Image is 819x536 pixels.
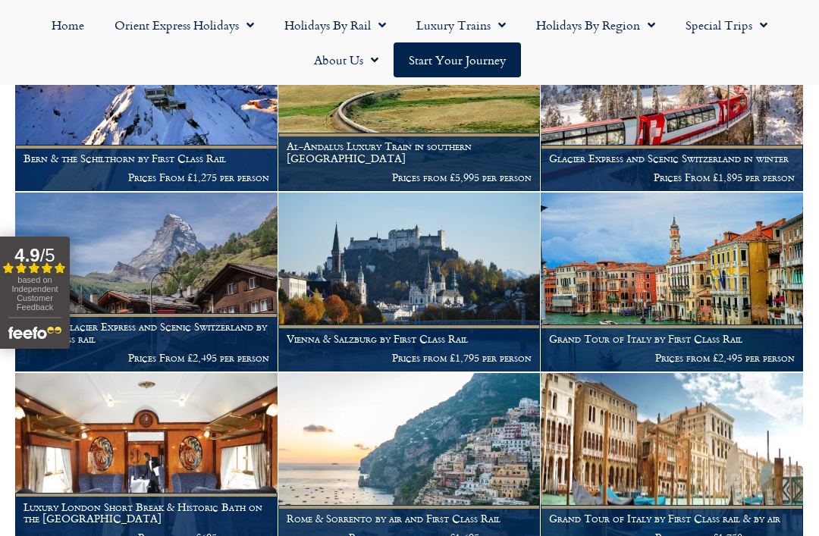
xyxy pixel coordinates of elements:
p: Prices From £1,895 per person [549,171,795,183]
p: Prices from £5,995 per person [287,171,532,183]
nav: Menu [8,8,811,77]
a: Bern & the Schilthorn by First Class Rail Prices From £1,275 per person [15,13,278,193]
h1: Al-Andalus Luxury Train in southern [GEOGRAPHIC_DATA] [287,140,532,165]
a: Holidays by Rail [269,8,401,42]
a: Grand Tour of Italy by First Class Rail Prices from £2,495 per person [541,193,804,372]
h1: Glacier Express and Scenic Switzerland in winter [549,152,795,165]
a: Vienna & Salzburg by First Class Rail Prices from £1,795 per person [278,193,541,372]
h1: Bern & the Schilthorn by First Class Rail [24,152,269,165]
a: Special Trips [670,8,783,42]
h1: Vienna & Salzburg by First Class Rail [287,333,532,345]
h1: Rome & Sorrento by air and First Class Rail [287,512,532,525]
h1: Grand Tour of Italy by First Class Rail [549,333,795,345]
a: Start your Journey [394,42,521,77]
a: About Us [299,42,394,77]
h1: Luxury London Short Break & Historic Bath on the [GEOGRAPHIC_DATA] [24,501,269,525]
a: Luxury Trains [401,8,521,42]
p: Prices From £1,275 per person [24,171,269,183]
p: Prices from £1,795 per person [287,352,532,364]
a: Holidays by Region [521,8,670,42]
h1: Luxury Glacier Express and Scenic Switzerland by First Class rail [24,321,269,345]
a: Glacier Express and Scenic Switzerland in winter Prices From £1,895 per person [541,13,804,193]
a: Orient Express Holidays [99,8,269,42]
h1: Grand Tour of Italy by First Class rail & by air [549,512,795,525]
a: Luxury Glacier Express and Scenic Switzerland by First Class rail Prices From £2,495 per person [15,193,278,372]
a: Home [36,8,99,42]
p: Prices from £2,495 per person [549,352,795,364]
p: Prices From £2,495 per person [24,352,269,364]
a: Al-Andalus Luxury Train in southern [GEOGRAPHIC_DATA] Prices from £5,995 per person [278,13,541,193]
